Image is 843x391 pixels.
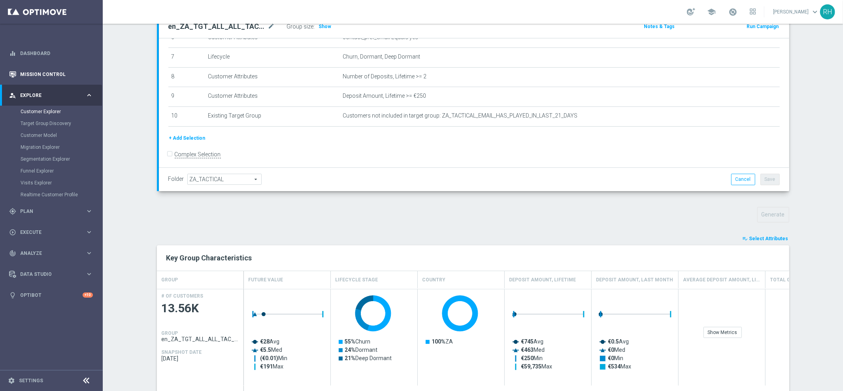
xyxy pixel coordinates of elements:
a: Customer Explorer [21,108,82,115]
tspan: 100% [432,338,445,345]
label: Group size [287,23,314,30]
i: mode_edit [268,22,275,31]
div: Explore [9,92,85,99]
div: Visits Explorer [21,177,102,189]
div: Press SPACE to select this row. [157,289,244,386]
td: 8 [168,67,205,87]
text: ZA [432,338,453,345]
tspan: €0 [608,347,614,353]
tspan: €745 [521,338,534,345]
div: Target Group Discovery [21,118,102,129]
span: Churn, Dormant, Deep Dormant [343,53,420,60]
button: Notes & Tags [643,22,676,31]
td: Customer Attributes [205,87,339,107]
td: 6 [168,28,205,48]
a: Segmentation Explorer [21,156,82,162]
a: Optibot [20,285,83,306]
text: Min [260,355,287,362]
div: Analyze [9,250,85,257]
td: 9 [168,87,205,107]
i: lightbulb [9,292,16,299]
text: Avg [608,338,629,345]
i: gps_fixed [9,208,16,215]
text: Max [260,363,283,370]
label: Folder [168,176,184,182]
i: keyboard_arrow_right [85,228,93,236]
tspan: 21% [345,355,355,361]
button: Save [760,174,780,185]
tspan: €0 [608,355,614,361]
tspan: €534 [608,363,621,370]
div: Dashboard [9,43,93,64]
tspan: (€0.01) [260,355,278,362]
h4: GROUP [162,273,178,287]
span: Select Attributes [749,236,788,241]
div: Funnel Explorer [21,165,102,177]
text: Min [521,355,543,361]
h4: SNAPSHOT DATE [162,349,202,355]
div: RH [820,4,835,19]
text: Deep Dormant [345,355,392,361]
a: [PERSON_NAME]keyboard_arrow_down [772,6,820,18]
text: Max [608,363,631,370]
button: Data Studio keyboard_arrow_right [9,271,93,277]
i: track_changes [9,250,16,257]
button: Cancel [731,174,755,185]
button: + Add Selection [168,134,206,142]
i: keyboard_arrow_right [85,207,93,215]
a: Customer Model [21,132,82,139]
text: Med [260,347,282,353]
td: Lifecycle [205,48,339,68]
span: en_ZA_TGT_ALL_ALL_TAC_MIX__CHURN_TO_DEEP_DORMANT_WITH_DEPOSITS_HIGHER_VALUE [162,336,239,342]
button: Mission Control [9,71,93,78]
td: Customer Attributes [205,28,339,48]
tspan: €250 [521,355,534,361]
div: Customer Explorer [21,106,102,118]
div: Customer Model [21,129,102,141]
span: Customers not included in target group: ZA_TACTICAL_EMAIL_HAS_PLAYED_IN_LAST_21_DAYS [343,112,578,119]
h4: Total GGR, Lifetime [770,273,822,287]
text: Avg [521,338,543,345]
h4: Average Deposit Amount, Lifetime [683,273,760,287]
button: lightbulb Optibot +10 [9,292,93,298]
a: Funnel Explorer [21,168,82,174]
button: track_changes Analyze keyboard_arrow_right [9,250,93,256]
a: Visits Explorer [21,180,82,186]
h2: Key Group Characteristics [166,253,780,263]
i: play_circle_outline [9,229,16,236]
text: Min [608,355,623,361]
span: Show [319,24,332,29]
tspan: 24% [345,347,355,353]
i: person_search [9,92,16,99]
div: +10 [83,292,93,298]
i: playlist_add_check [743,236,748,241]
span: Deposit Amount, Lifetime >= €250 [343,93,426,99]
tspan: €59,735 [521,363,541,370]
i: keyboard_arrow_right [85,249,93,257]
div: Show Metrics [703,327,742,338]
span: Explore [20,93,85,98]
a: Realtime Customer Profile [21,192,82,198]
h4: Future Value [249,273,283,287]
text: Med [521,347,545,353]
div: Migration Explorer [21,141,102,153]
h4: Deposit Amount, Last Month [596,273,673,287]
button: person_search Explore keyboard_arrow_right [9,92,93,99]
text: Churn [345,338,370,345]
h4: # OF CUSTOMERS [162,293,204,299]
span: school [707,8,716,16]
button: Generate [757,207,789,222]
div: Realtime Customer Profile [21,189,102,201]
div: Execute [9,229,85,236]
label: : [314,23,315,30]
span: Data Studio [20,272,85,277]
span: Number of Deposits, Lifetime >= 2 [343,73,426,80]
i: settings [8,377,15,384]
text: Avg [260,338,279,345]
tspan: €191 [260,363,273,370]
